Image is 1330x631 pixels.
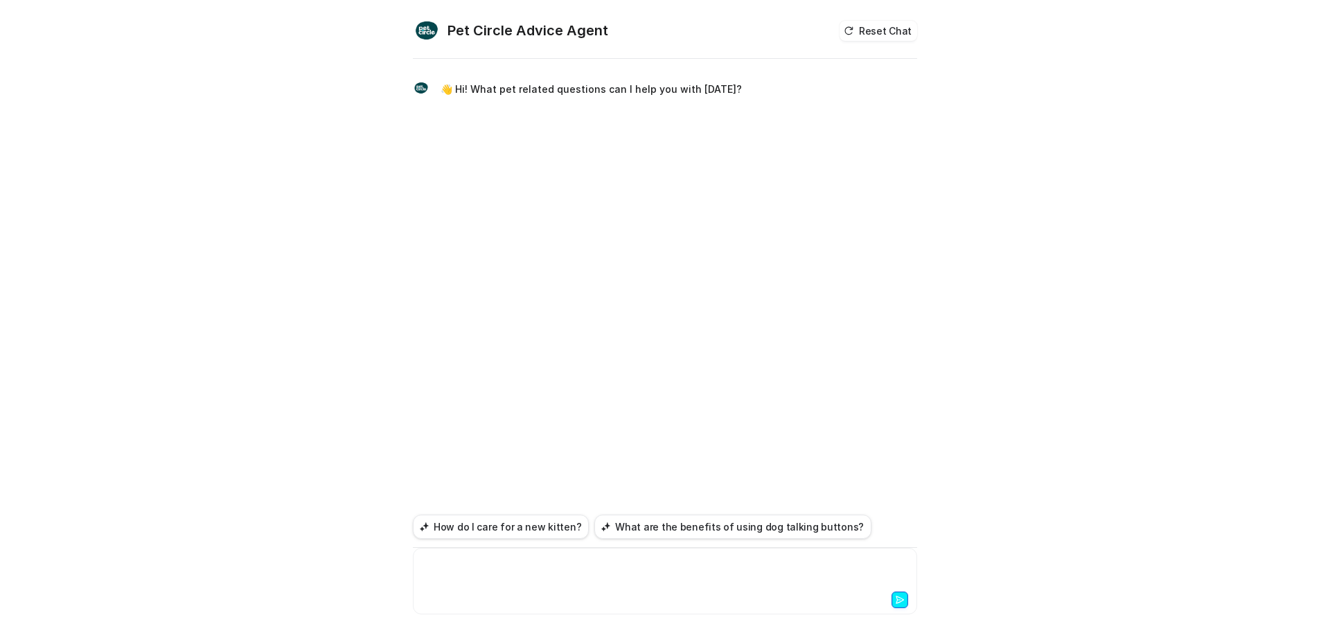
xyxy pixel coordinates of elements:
button: Reset Chat [840,21,917,41]
button: What are the benefits of using dog talking buttons? [594,515,871,539]
img: Widget [413,17,441,44]
p: 👋 Hi! What pet related questions can I help you with [DATE]? [441,81,742,98]
button: How do I care for a new kitten? [413,515,589,539]
h2: Pet Circle Advice Agent [447,21,608,40]
img: Widget [413,80,429,96]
